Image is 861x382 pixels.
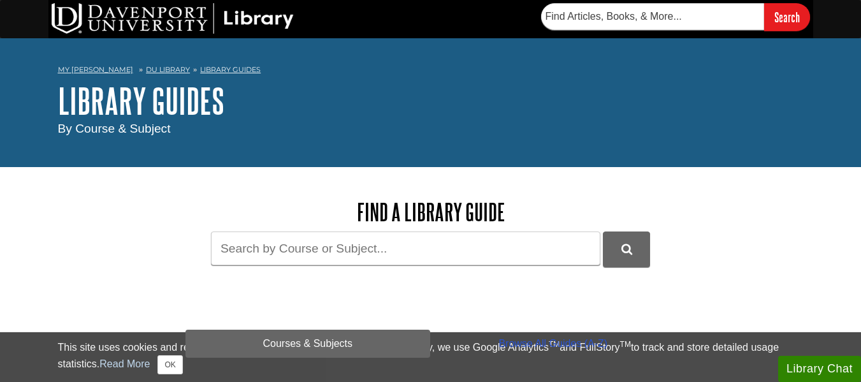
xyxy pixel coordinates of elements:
button: Library Chat [778,356,861,382]
a: My [PERSON_NAME] [58,64,133,75]
div: By Course & Subject [58,120,804,138]
a: Browse All Guides (A-Z) [430,330,676,358]
a: DU Library [146,65,190,74]
form: Searches DU Library's articles, books, and more [541,3,810,31]
img: DU Library [52,3,294,34]
button: Close [157,355,182,374]
h2: Find a Library Guide [185,199,676,225]
nav: breadcrumb [58,61,804,82]
a: Courses & Subjects [185,330,431,358]
div: This site uses cookies and records your IP address for usage statistics. Additionally, we use Goo... [58,340,804,374]
input: Search [764,3,810,31]
a: Library Guides [200,65,261,74]
a: Read More [99,358,150,369]
i: Search Library Guides [621,244,632,255]
h1: Library Guides [58,82,804,120]
input: Find Articles, Books, & More... [541,3,764,30]
input: Search by Course or Subject... [211,231,600,265]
